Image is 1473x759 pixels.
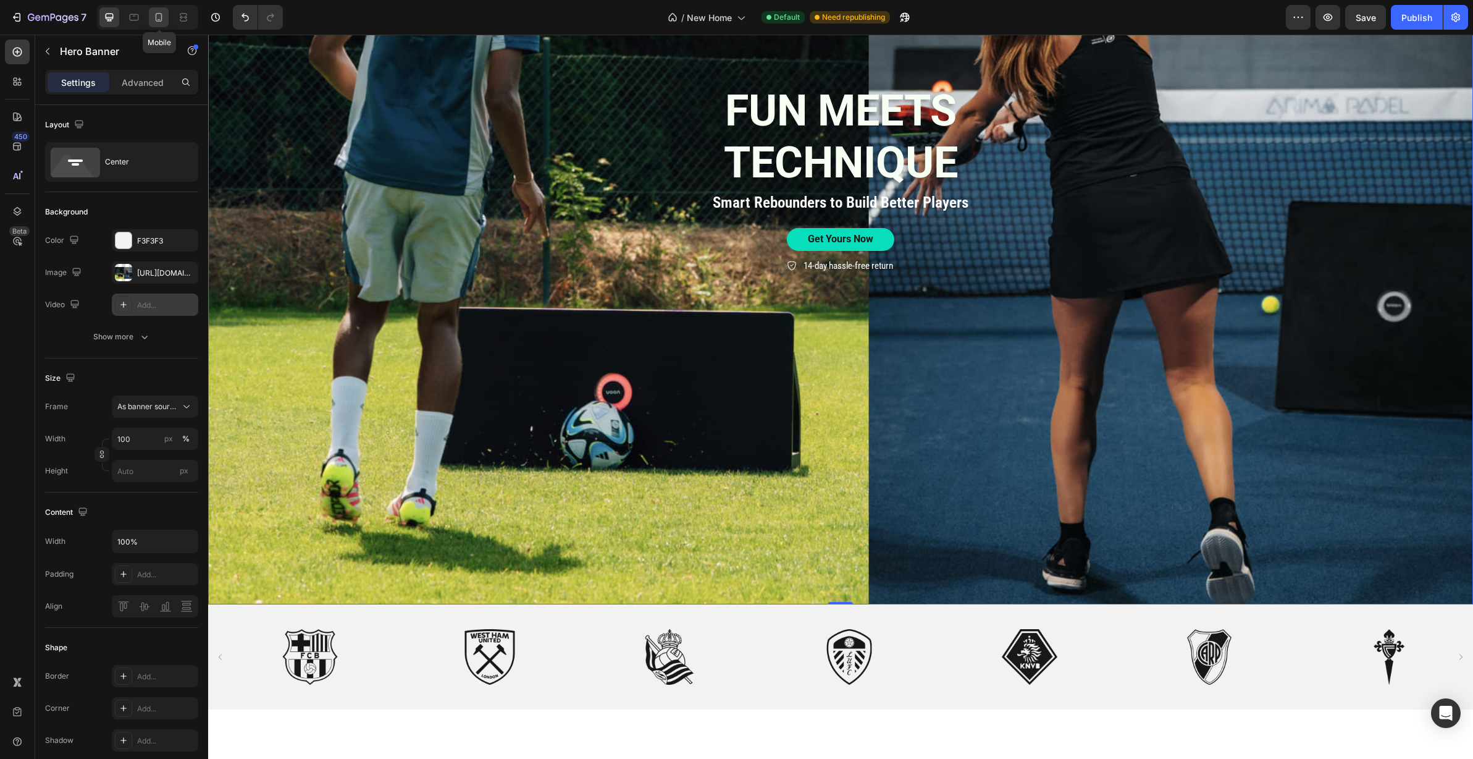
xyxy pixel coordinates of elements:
[595,224,685,239] p: 14-day hassle-free return
[105,148,180,176] div: Center
[122,76,164,89] p: Advanced
[60,44,165,59] p: Hero Banner
[164,433,173,444] div: px
[45,735,73,746] div: Shadow
[579,193,686,216] a: Get Yours Now
[45,265,84,281] div: Image
[61,76,96,89] p: Settings
[180,466,188,475] span: px
[45,297,82,313] div: Video
[45,370,78,387] div: Size
[81,10,86,25] p: 7
[8,618,17,627] button: Carousel Back Arrow
[822,12,885,23] span: Need republishing
[182,433,190,444] div: %
[687,11,732,24] span: New Home
[600,198,665,211] p: Get Yours Now
[112,428,198,450] input: px%
[434,595,489,650] img: Real Sociedad badge & crest
[112,396,198,418] button: As banner source
[45,465,68,477] label: Height
[681,11,684,24] span: /
[45,601,62,612] div: Align
[794,595,849,650] img: Royal Dutch Football Association badge & crest
[1153,595,1209,650] img: RC Celta de Vigo badge & crest
[5,5,92,30] button: 7
[161,431,176,446] button: %
[1356,12,1376,23] span: Save
[1431,698,1461,728] div: Open Intercom Messenger
[137,569,195,580] div: Add...
[112,530,198,553] input: Auto
[45,504,90,521] div: Content
[137,235,195,247] div: F3F3F3
[45,433,65,444] label: Width
[45,206,88,218] div: Background
[112,460,198,482] input: px
[178,431,193,446] button: px
[45,569,73,580] div: Padding
[12,132,30,142] div: 450
[45,117,86,134] div: Layout
[9,226,30,236] div: Beta
[1391,5,1443,30] button: Publish
[117,401,178,412] span: As banner source
[1345,5,1386,30] button: Save
[74,595,130,650] img: Futbol Club Barcelona badge & crest
[45,642,67,653] div: Shape
[410,49,855,155] h1: FUN MEETS TECHNIQUE
[45,671,69,682] div: Border
[411,156,854,180] p: Smart Rebounders to Build Better Players
[1248,618,1257,627] button: Carousel Next Arrow
[613,595,669,650] img: Leeds United badge & crest
[973,595,1029,650] img: Club Atletico River Plate badge & crest
[93,331,151,343] div: Show more
[254,595,309,650] img: West Ham United FC badge & crest
[1401,11,1432,24] div: Publish
[45,703,70,714] div: Corner
[45,401,68,412] label: Frame
[137,671,195,682] div: Add...
[137,300,195,311] div: Add...
[137,703,195,714] div: Add...
[208,35,1473,759] iframe: Design area
[137,268,195,279] div: [URL][DOMAIN_NAME]
[45,326,198,348] button: Show more
[45,232,82,249] div: Color
[137,736,195,747] div: Add...
[774,12,800,23] span: Default
[233,5,283,30] div: Undo/Redo
[45,536,65,547] div: Width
